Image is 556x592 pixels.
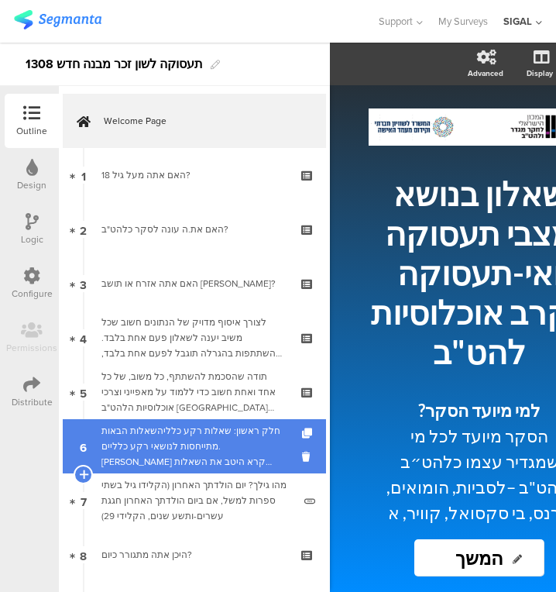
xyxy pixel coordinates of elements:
span: 5 [80,384,87,401]
span: 6 [80,438,87,455]
input: Start [414,539,544,577]
img: segmanta logo [14,10,101,29]
span: 8 [80,546,87,563]
div: לצורך איסוף מדויק של הנתונים חשוב שכל משיב יענה לשאלון פעם אחת בלבד. ההשתתפות בהגרלה תוגבל לפעם א... [101,315,287,361]
div: מהו גילך? יום הולדתך האחרון (הקלידו גיל בשתי ספרות למשל, אם ביום הולדתך האחרון חגגת עשרים-ותשע שנ... [101,477,293,524]
a: 1 האם אתה מעל גיל 18? [63,148,326,202]
span: 7 [81,492,87,509]
div: היכן אתה מתגורר כיום? [101,547,287,563]
i: Duplicate [302,429,315,439]
a: 8 היכן אתה מתגורר כיום? [63,528,326,582]
span: 4 [80,329,87,346]
div: האם את.ה עונה לסקר כלהט"ב? [101,222,287,237]
div: Distribute [12,395,53,409]
span: Support [379,14,413,29]
div: Design [17,178,46,192]
span: 3 [80,275,87,292]
div: Configure [12,287,53,301]
span: 2 [80,221,87,238]
div: Outline [16,124,47,138]
div: Logic [21,232,43,246]
div: האם אתה מעל גיל 18? [101,167,287,183]
a: 7 מהו גילך? יום הולדתך האחרון (הקלידו גיל בשתי ספרות למשל, אם ביום הולדתך האחרון חגגת עשרים-ותשע ... [63,473,326,528]
a: 3 האם אתה אזרח או תושב [PERSON_NAME]? [63,256,326,311]
div: האם אתה אזרח או תושב ישראל? [101,276,287,291]
div: חלק ראשון: שאלות רקע כלליהשאלות הבאות מתייחסות לנושאי רקע כלליים. אנא קרא היטב את השאלות ובחר בתש... [101,423,287,470]
div: Display [527,67,553,79]
span: Welcome Page [104,113,302,129]
strong: למי מיועד הסקר? [418,400,541,421]
div: Advanced [468,67,503,79]
div: תודה שהסכמת להשתתף, כל משוב, של כל אחד ואחת חשוב כדי ללמוד על מאפייני וצרכי אוכלוסיות הלהט"ב בישר... [101,369,287,415]
i: Delete [302,449,315,464]
a: Welcome Page [63,94,326,148]
a: 2 האם את.ה עונה לסקר כלהט"ב? [63,202,326,256]
div: תעסוקה לשון זכר מבנה חדש 1308 [26,52,203,77]
a: 4 לצורך איסוף מדויק של הנתונים חשוב שכל משיב יענה לשאלון פעם אחת בלבד. ההשתתפות בהגרלה תוגבל לפעם... [63,311,326,365]
a: 6 חלק ראשון: שאלות רקע כלליהשאלות הבאות מתייחסות לנושאי רקע כלליים. [PERSON_NAME] קרא היטב את השא... [63,419,326,473]
a: 5 תודה שהסכמת להשתתף, כל משוב, של כל אחד ואחת חשוב כדי ללמוד על מאפייני וצרכי אוכלוסיות הלהט"ב [G... [63,365,326,419]
span: 1 [81,167,86,184]
div: SIGAL [503,14,532,29]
